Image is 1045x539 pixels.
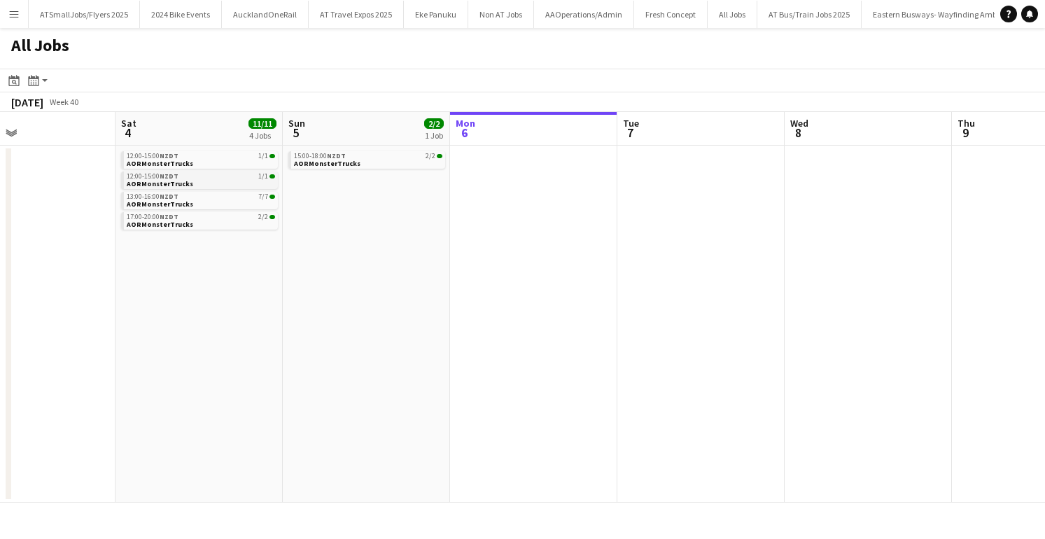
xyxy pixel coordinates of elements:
[258,173,268,180] span: 1/1
[294,159,360,168] span: AORMonsterTrucks
[309,1,404,28] button: AT Travel Expos 2025
[160,192,178,201] span: NZDT
[955,125,975,141] span: 9
[121,117,136,129] span: Sat
[127,199,193,209] span: AORMonsterTrucks
[426,153,435,160] span: 2/2
[160,171,178,181] span: NZDT
[160,151,178,160] span: NZDT
[127,192,275,208] a: 13:00-16:00NZDT7/7AORMonsterTrucks
[119,125,136,141] span: 4
[456,117,475,129] span: Mon
[634,1,708,28] button: Fresh Concept
[294,151,442,167] a: 15:00-18:00NZDT2/2AORMonsterTrucks
[288,117,305,129] span: Sun
[623,117,639,129] span: Tue
[425,130,443,141] div: 1 Job
[140,1,222,28] button: 2024 Bike Events
[127,171,275,188] a: 12:00-15:00NZDT1/1AORMonsterTrucks
[127,212,275,228] a: 17:00-20:00NZDT2/2AORMonsterTrucks
[790,117,808,129] span: Wed
[327,151,346,160] span: NZDT
[269,174,275,178] span: 1/1
[121,192,278,212] div: 13:00-16:00NZDT7/7AORMonsterTrucks
[46,97,81,107] span: Week 40
[424,118,444,129] span: 2/2
[11,95,43,109] div: [DATE]
[788,125,808,141] span: 8
[258,153,268,160] span: 1/1
[286,125,305,141] span: 5
[127,220,193,229] span: AORMonsterTrucks
[127,173,178,180] span: 12:00-15:00
[269,154,275,158] span: 1/1
[127,151,275,167] a: 12:00-15:00NZDT1/1AORMonsterTrucks
[958,117,975,129] span: Thu
[127,153,178,160] span: 12:00-15:00
[160,212,178,221] span: NZDT
[127,179,193,188] span: AORMonsterTrucks
[288,151,445,171] div: 15:00-18:00NZDT2/2AORMonsterTrucks
[121,171,278,192] div: 12:00-15:00NZDT1/1AORMonsterTrucks
[454,125,475,141] span: 6
[757,1,862,28] button: AT Bus/Train Jobs 2025
[127,159,193,168] span: AORMonsterTrucks
[269,215,275,219] span: 2/2
[621,125,639,141] span: 7
[437,154,442,158] span: 2/2
[121,151,278,171] div: 12:00-15:00NZDT1/1AORMonsterTrucks
[534,1,634,28] button: AAOperations/Admin
[121,212,278,232] div: 17:00-20:00NZDT2/2AORMonsterTrucks
[249,130,276,141] div: 4 Jobs
[127,193,178,200] span: 13:00-16:00
[708,1,757,28] button: All Jobs
[127,213,178,220] span: 17:00-20:00
[258,213,268,220] span: 2/2
[404,1,468,28] button: Eke Panuku
[269,195,275,199] span: 7/7
[222,1,309,28] button: AucklandOneRail
[294,153,346,160] span: 15:00-18:00
[29,1,140,28] button: ATSmallJobs/Flyers 2025
[258,193,268,200] span: 7/7
[248,118,276,129] span: 11/11
[468,1,534,28] button: Non AT Jobs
